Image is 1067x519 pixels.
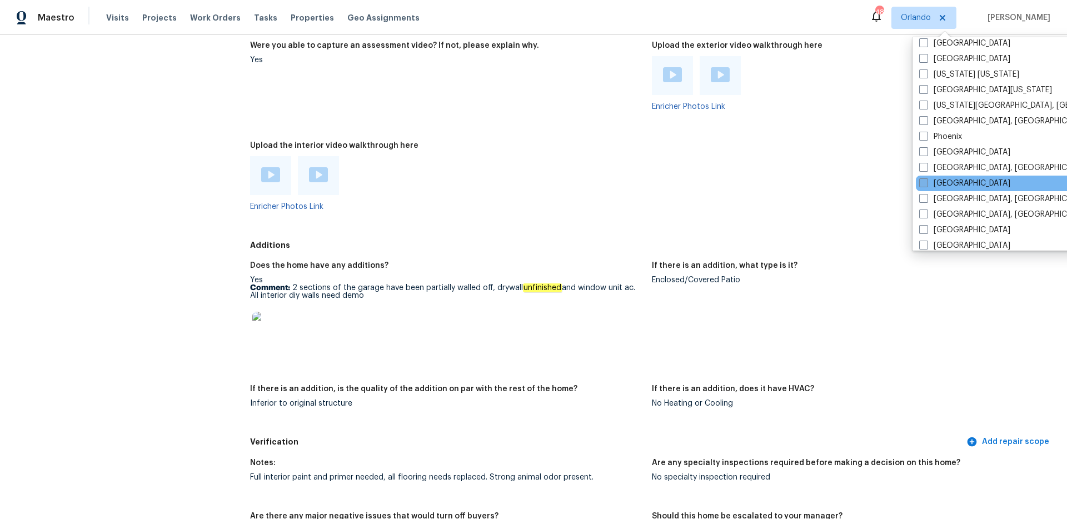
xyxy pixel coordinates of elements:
h5: Are any specialty inspections required before making a decision on this home? [652,459,960,467]
label: [US_STATE] [US_STATE] [919,69,1019,80]
h5: Upload the interior video walkthrough here [250,142,418,149]
a: Play Video [261,167,280,184]
div: Enclosed/Covered Patio [652,276,1045,284]
img: Play Video [663,67,682,82]
label: [GEOGRAPHIC_DATA] [919,53,1010,64]
h5: Were you able to capture an assessment video? If not, please explain why. [250,42,539,49]
span: Orlando [901,12,931,23]
b: Comment: [250,284,290,292]
h5: Notes: [250,459,276,467]
label: [GEOGRAPHIC_DATA] [919,240,1010,251]
h5: Does the home have any additions? [250,262,388,270]
a: Play Video [711,67,730,84]
h5: Upload the exterior video walkthrough here [652,42,822,49]
div: Yes [250,276,643,354]
span: Geo Assignments [347,12,420,23]
p: 2 sections of the garage have been partially walled off, drywall and window unit ac. All interior... [250,284,643,300]
h5: Additions [250,239,964,251]
label: [GEOGRAPHIC_DATA] [919,38,1010,49]
div: Inferior to original structure [250,400,643,407]
img: Play Video [309,167,328,182]
span: Visits [106,12,129,23]
em: unfinished [523,283,562,292]
a: Play Video [663,67,682,84]
div: Full interior paint and primer needed, all flooring needs replaced. Strong animal odor present. [250,473,643,481]
div: 48 [875,7,883,18]
img: Play Video [711,67,730,82]
span: Tasks [254,14,277,22]
span: Add repair scope [969,435,1049,449]
h5: Verification [250,436,964,448]
h5: If there is an addition, does it have HVAC? [652,385,814,393]
label: Phoenix [919,131,962,142]
img: Play Video [261,167,280,182]
label: [GEOGRAPHIC_DATA][US_STATE] [919,84,1052,96]
h5: If there is an addition, what type is it? [652,262,797,270]
label: [GEOGRAPHIC_DATA] [919,224,1010,236]
div: No Heating or Cooling [652,400,1045,407]
span: Maestro [38,12,74,23]
span: Work Orders [190,12,241,23]
button: Add repair scope [964,432,1054,452]
a: Enricher Photos Link [250,203,323,211]
label: [GEOGRAPHIC_DATA] [919,147,1010,158]
label: [GEOGRAPHIC_DATA] [919,178,1010,189]
div: No specialty inspection required [652,473,1045,481]
h5: If there is an addition, is the quality of the addition on par with the rest of the home? [250,385,577,393]
a: Play Video [309,167,328,184]
div: Yes [250,56,643,64]
span: Projects [142,12,177,23]
a: Enricher Photos Link [652,103,725,111]
span: [PERSON_NAME] [983,12,1050,23]
span: Properties [291,12,334,23]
